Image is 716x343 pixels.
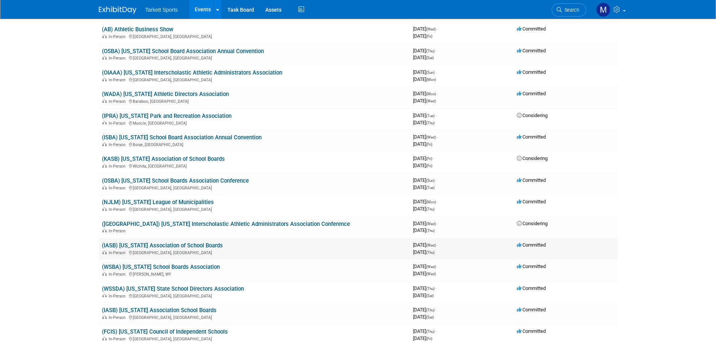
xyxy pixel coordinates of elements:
[109,34,128,39] span: In-Person
[102,155,225,162] a: (KASB) [US_STATE] Association of School Boards
[426,157,432,161] span: (Fri)
[436,328,437,334] span: -
[517,91,546,96] span: Committed
[426,114,434,118] span: (Tue)
[109,142,128,147] span: In-Person
[102,184,407,191] div: [GEOGRAPHIC_DATA], [GEOGRAPHIC_DATA]
[517,242,546,248] span: Committed
[109,121,128,126] span: In-Person
[102,177,249,184] a: (OSBA) [US_STATE] School Boards Association Conference
[413,271,436,276] span: [DATE]
[102,328,228,335] a: (FCIS) [US_STATE] Council of Independent Schools
[109,294,128,299] span: In-Person
[102,207,107,211] img: In-Person Event
[102,335,407,341] div: [GEOGRAPHIC_DATA], [GEOGRAPHIC_DATA]
[426,78,436,82] span: (Mon)
[436,307,437,313] span: -
[426,222,436,226] span: (Wed)
[437,91,438,96] span: -
[102,91,229,98] a: (WADA) [US_STATE] Athletic Directors Association
[109,229,128,233] span: In-Person
[413,177,437,183] span: [DATE]
[426,329,434,334] span: (Thu)
[102,221,350,227] a: ([GEOGRAPHIC_DATA]) [US_STATE] Interscholastic Athletic Administrators Association Conference
[436,177,437,183] span: -
[426,178,434,183] span: (Sun)
[102,99,107,103] img: In-Person Event
[109,315,128,320] span: In-Person
[426,265,436,269] span: (Wed)
[517,69,546,75] span: Committed
[102,315,107,319] img: In-Person Event
[413,328,437,334] span: [DATE]
[102,294,107,297] img: In-Person Event
[552,3,586,17] a: Search
[517,285,546,291] span: Committed
[102,242,223,249] a: (IASB) [US_STATE] Association of School Boards
[436,285,437,291] span: -
[102,78,107,81] img: In-Person Event
[436,113,437,118] span: -
[426,229,434,233] span: (Thu)
[426,294,434,298] span: (Sat)
[413,335,432,341] span: [DATE]
[109,337,128,341] span: In-Person
[433,155,434,161] span: -
[426,337,432,341] span: (Fri)
[145,7,178,13] span: Tarkett Sports
[437,242,438,248] span: -
[413,163,432,168] span: [DATE]
[102,271,407,277] div: [PERSON_NAME], WY
[426,34,432,38] span: (Fri)
[413,293,434,298] span: [DATE]
[413,55,434,60] span: [DATE]
[517,177,546,183] span: Committed
[426,99,436,103] span: (Wed)
[426,135,436,139] span: (Wed)
[102,163,407,169] div: Wichita, [GEOGRAPHIC_DATA]
[517,113,548,118] span: Considering
[426,207,434,211] span: (Thu)
[102,293,407,299] div: [GEOGRAPHIC_DATA], [GEOGRAPHIC_DATA]
[426,308,434,312] span: (Thu)
[596,3,610,17] img: megan powell
[102,34,107,38] img: In-Person Event
[109,56,128,61] span: In-Person
[413,227,434,233] span: [DATE]
[413,307,437,313] span: [DATE]
[517,134,546,140] span: Committed
[102,199,214,206] a: (NJLM) [US_STATE] League of Municipalities
[109,78,128,82] span: In-Person
[102,285,244,292] a: (WSSDA) [US_STATE] State School Directors Association
[426,243,436,247] span: (Wed)
[426,27,436,31] span: (Wed)
[109,99,128,104] span: In-Person
[102,56,107,59] img: In-Person Event
[413,314,434,320] span: [DATE]
[413,134,438,140] span: [DATE]
[413,120,434,125] span: [DATE]
[413,155,434,161] span: [DATE]
[102,98,407,104] div: Baraboo, [GEOGRAPHIC_DATA]
[413,184,434,190] span: [DATE]
[517,264,546,269] span: Committed
[413,33,432,39] span: [DATE]
[413,98,436,104] span: [DATE]
[102,249,407,255] div: [GEOGRAPHIC_DATA], [GEOGRAPHIC_DATA]
[437,199,438,204] span: -
[102,337,107,340] img: In-Person Event
[102,26,173,33] a: (AB) Athletic Business Show
[426,200,436,204] span: (Mon)
[436,48,437,53] span: -
[102,264,220,270] a: (WSBA) [US_STATE] School Boards Association
[437,264,438,269] span: -
[517,26,546,32] span: Committed
[102,120,407,126] div: Muncie, [GEOGRAPHIC_DATA]
[413,285,437,291] span: [DATE]
[426,70,434,75] span: (Sun)
[102,142,107,146] img: In-Person Event
[517,307,546,313] span: Committed
[562,7,579,13] span: Search
[413,26,438,32] span: [DATE]
[436,69,437,75] span: -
